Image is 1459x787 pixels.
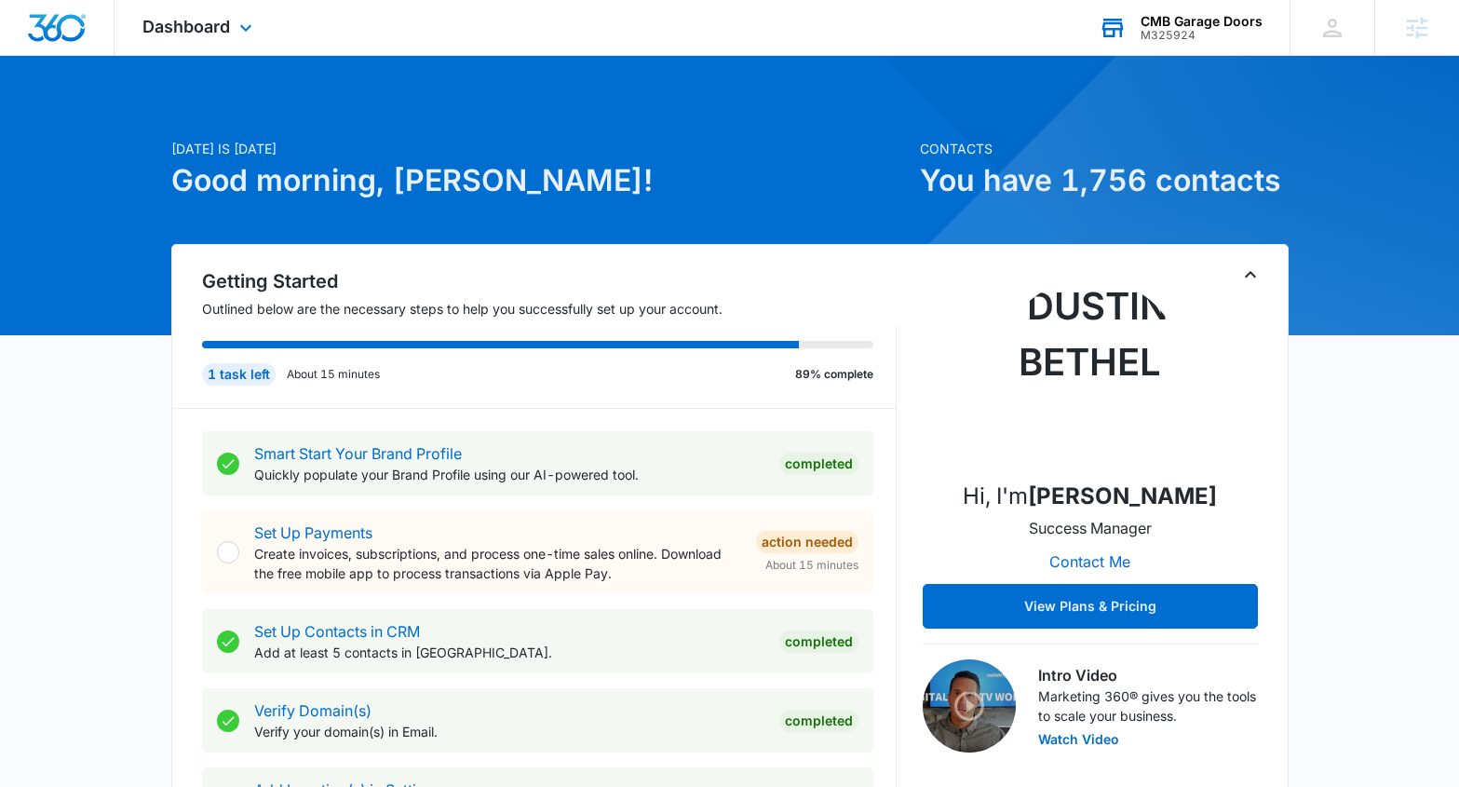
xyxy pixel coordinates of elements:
a: Set Up Contacts in CRM [254,622,420,641]
p: Verify your domain(s) in Email. [254,722,764,741]
strong: [PERSON_NAME] [1028,482,1217,509]
span: About 15 minutes [765,557,858,574]
a: Set Up Payments [254,523,372,542]
h1: You have 1,756 contacts [920,158,1289,203]
span: Dashboard [142,17,230,36]
p: Add at least 5 contacts in [GEOGRAPHIC_DATA]. [254,643,764,662]
h3: Intro Video [1038,664,1258,686]
div: Completed [779,453,858,475]
p: Success Manager [1029,517,1152,539]
div: Action Needed [756,531,858,553]
h1: Good morning, [PERSON_NAME]! [171,158,909,203]
p: 89% complete [795,366,873,383]
button: Watch Video [1038,733,1119,746]
p: Contacts [920,139,1289,158]
p: Create invoices, subscriptions, and process one-time sales online. Download the free mobile app t... [254,544,741,583]
button: Toggle Collapse [1239,264,1262,286]
button: Contact Me [1031,539,1149,584]
div: Completed [779,710,858,732]
p: About 15 minutes [287,366,380,383]
img: Dustin Bethel [997,278,1183,465]
p: [DATE] is [DATE] [171,139,909,158]
a: Smart Start Your Brand Profile [254,444,462,463]
div: account id [1141,29,1263,42]
p: Quickly populate your Brand Profile using our AI-powered tool. [254,465,764,484]
div: Completed [779,631,858,653]
p: Outlined below are the necessary steps to help you successfully set up your account. [202,299,897,319]
p: Marketing 360® gives you the tools to scale your business. [1038,686,1258,726]
a: Verify Domain(s) [254,701,372,720]
div: account name [1141,14,1263,29]
img: Intro Video [923,659,1016,753]
button: View Plans & Pricing [923,584,1258,629]
p: Hi, I'm [963,480,1217,513]
h2: Getting Started [202,267,897,295]
div: 1 task left [202,363,276,386]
